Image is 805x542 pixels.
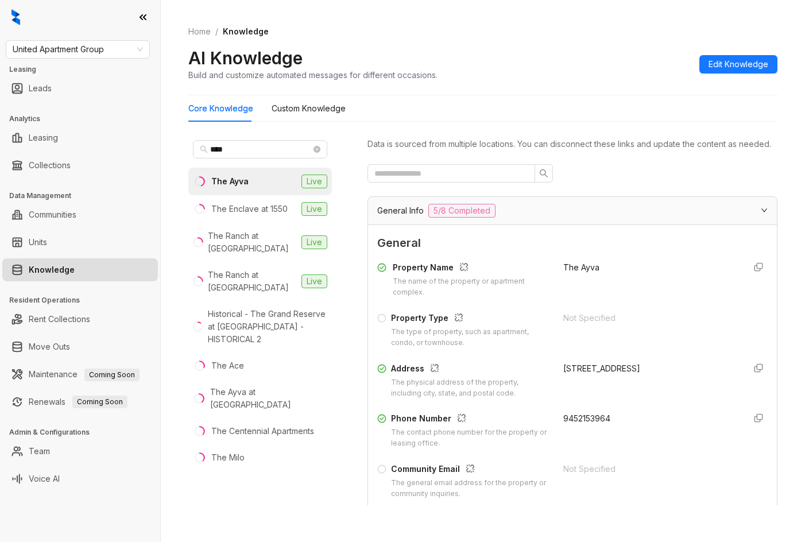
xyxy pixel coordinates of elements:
div: The Ranch at [GEOGRAPHIC_DATA] [208,230,297,255]
a: Knowledge [29,258,75,281]
div: Phone Number [391,412,549,427]
div: The Milo [211,451,245,464]
div: The contact phone number for the property or leasing office. [391,427,549,449]
div: The Ranch at [GEOGRAPHIC_DATA] [208,269,297,294]
a: Team [29,440,50,463]
a: RenewalsComing Soon [29,390,127,413]
div: Property Name [393,261,549,276]
a: Move Outs [29,335,70,358]
div: Community Email [391,463,549,478]
span: 5/8 Completed [428,204,496,218]
li: Team [2,440,158,463]
a: Leads [29,77,52,100]
span: General [377,234,768,252]
span: General Info [377,204,424,217]
div: Core Knowledge [188,102,253,115]
div: The type of property, such as apartment, condo, or townhouse. [391,327,549,349]
div: The Ayva at [GEOGRAPHIC_DATA] [210,386,327,411]
a: Communities [29,203,76,226]
h3: Data Management [9,191,160,201]
a: Units [29,231,47,254]
span: Knowledge [223,26,269,36]
li: Collections [2,154,158,177]
span: expanded [761,207,768,214]
div: The Ace [211,359,244,372]
span: Coming Soon [84,369,140,381]
h3: Resident Operations [9,295,160,305]
span: close-circle [314,146,320,153]
div: The Enclave at 1550 [211,203,288,215]
span: United Apartment Group [13,41,143,58]
li: / [215,25,218,38]
div: General Info5/8 Completed [368,197,777,224]
span: The Ayva [563,262,599,272]
span: Live [301,274,327,288]
span: 9452153964 [563,413,610,423]
li: Units [2,231,158,254]
div: Address [391,362,549,377]
div: Custom Knowledge [272,102,346,115]
li: Leasing [2,126,158,149]
img: logo [11,9,20,25]
div: The Ayva [211,175,249,188]
li: Renewals [2,390,158,413]
div: Build and customize automated messages for different occasions. [188,69,438,81]
span: Edit Knowledge [709,58,768,71]
div: Not Specified [563,463,736,475]
li: Leads [2,77,158,100]
a: Rent Collections [29,308,90,331]
h3: Leasing [9,64,160,75]
h3: Analytics [9,114,160,124]
li: Communities [2,203,158,226]
a: Home [186,25,213,38]
a: Collections [29,154,71,177]
span: Live [301,175,327,188]
div: The Centennial Apartments [211,425,314,438]
button: Edit Knowledge [699,55,777,73]
li: Rent Collections [2,308,158,331]
h2: AI Knowledge [188,47,303,69]
div: The physical address of the property, including city, state, and postal code. [391,377,549,399]
a: Leasing [29,126,58,149]
span: Live [301,202,327,216]
div: [STREET_ADDRESS] [563,362,736,375]
h3: Admin & Configurations [9,427,160,438]
div: Data is sourced from multiple locations. You can disconnect these links and update the content as... [367,138,777,150]
span: search [539,169,548,178]
li: Move Outs [2,335,158,358]
li: Knowledge [2,258,158,281]
a: Voice AI [29,467,60,490]
div: Historical - The Grand Reserve at [GEOGRAPHIC_DATA] - HISTORICAL 2 [208,308,327,346]
div: Not Specified [563,312,736,324]
li: Maintenance [2,363,158,386]
div: The general email address for the property or community inquiries. [391,478,549,500]
div: The name of the property or apartment complex. [393,276,549,298]
div: Property Type [391,312,549,327]
span: Coming Soon [72,396,127,408]
li: Voice AI [2,467,158,490]
span: search [200,145,208,153]
span: Live [301,235,327,249]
